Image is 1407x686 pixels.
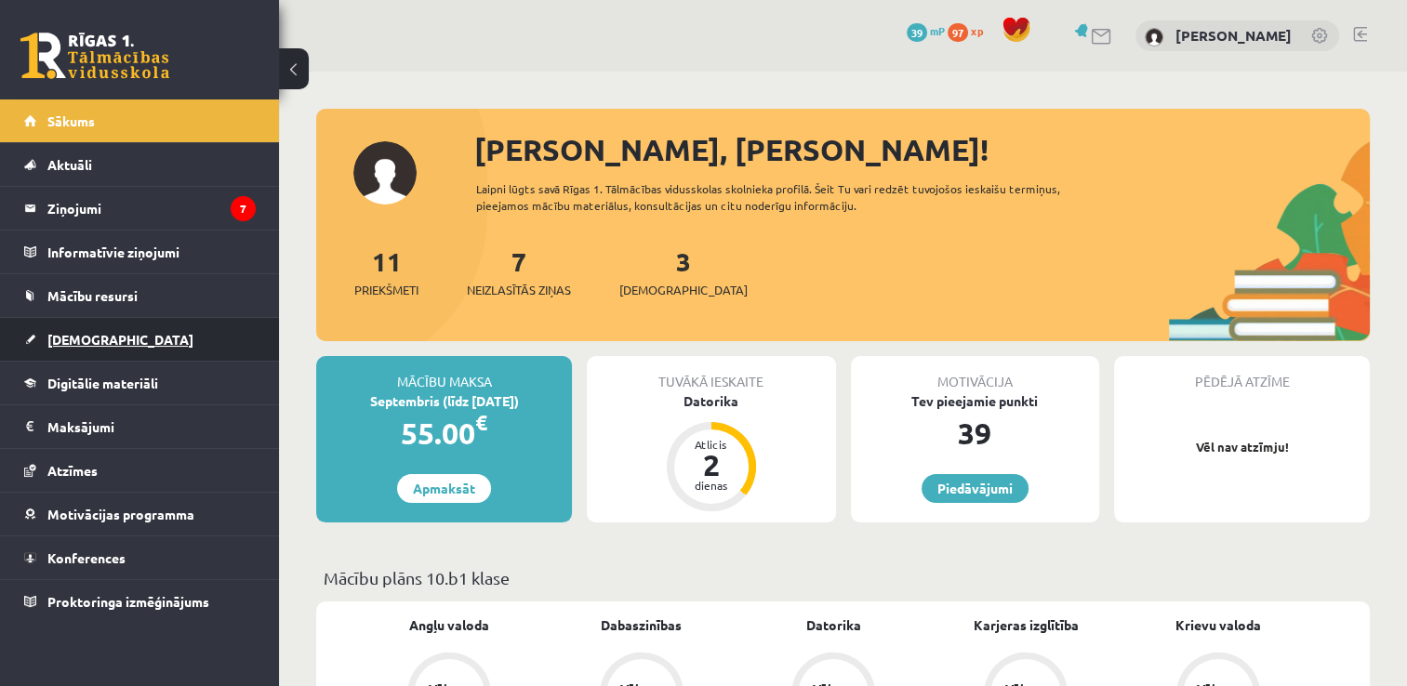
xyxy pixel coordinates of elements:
a: Aktuāli [24,143,256,186]
div: Tuvākā ieskaite [587,356,835,391]
a: Karjeras izglītība [974,615,1079,635]
img: Andris Anžans [1145,28,1163,46]
a: 7Neizlasītās ziņas [467,244,571,299]
span: Priekšmeti [354,281,418,299]
a: Dabaszinības [601,615,682,635]
a: Mācību resursi [24,274,256,317]
div: Tev pieejamie punkti [851,391,1099,411]
div: Atlicis [684,439,739,450]
span: Neizlasītās ziņas [467,281,571,299]
div: Datorika [587,391,835,411]
span: [DEMOGRAPHIC_DATA] [619,281,748,299]
p: Vēl nav atzīmju! [1123,438,1361,456]
div: Septembris (līdz [DATE]) [316,391,572,411]
span: Aktuāli [47,156,92,173]
i: 7 [231,196,256,221]
div: dienas [684,480,739,491]
span: Motivācijas programma [47,506,194,522]
a: Ziņojumi7 [24,187,256,230]
a: Angļu valoda [409,615,489,635]
a: Piedāvājumi [922,474,1029,503]
a: Informatīvie ziņojumi [24,231,256,273]
a: [DEMOGRAPHIC_DATA] [24,318,256,361]
span: € [475,409,487,436]
span: Digitālie materiāli [47,375,158,391]
div: 39 [851,411,1099,455]
span: Sākums [47,112,95,129]
a: 39 mP [907,23,945,38]
a: 97 xp [948,23,992,38]
a: Atzīmes [24,449,256,492]
legend: Ziņojumi [47,187,256,230]
div: Motivācija [851,356,1099,391]
div: 2 [684,450,739,480]
a: Maksājumi [24,405,256,448]
span: 97 [948,23,968,42]
a: Rīgas 1. Tālmācības vidusskola [20,33,169,79]
a: [PERSON_NAME] [1175,26,1292,45]
div: Laipni lūgts savā Rīgas 1. Tālmācības vidusskolas skolnieka profilā. Šeit Tu vari redzēt tuvojošo... [476,180,1108,214]
a: Datorika Atlicis 2 dienas [587,391,835,514]
a: Krievu valoda [1175,615,1261,635]
span: [DEMOGRAPHIC_DATA] [47,331,193,348]
a: 3[DEMOGRAPHIC_DATA] [619,244,748,299]
span: Proktoringa izmēģinājums [47,593,209,610]
a: Proktoringa izmēģinājums [24,580,256,623]
a: Sākums [24,99,256,142]
div: [PERSON_NAME], [PERSON_NAME]! [474,127,1370,172]
legend: Maksājumi [47,405,256,448]
span: xp [971,23,983,38]
span: Konferences [47,549,126,566]
span: Atzīmes [47,462,98,479]
div: Mācību maksa [316,356,572,391]
legend: Informatīvie ziņojumi [47,231,256,273]
div: Pēdējā atzīme [1114,356,1370,391]
a: Digitālie materiāli [24,362,256,404]
span: Mācību resursi [47,287,138,304]
span: 39 [907,23,927,42]
a: Apmaksāt [397,474,491,503]
a: Konferences [24,536,256,579]
a: Datorika [806,615,861,635]
a: Motivācijas programma [24,493,256,535]
a: 11Priekšmeti [354,244,418,299]
p: Mācību plāns 10.b1 klase [324,565,1362,590]
span: mP [930,23,945,38]
div: 55.00 [316,411,572,455]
